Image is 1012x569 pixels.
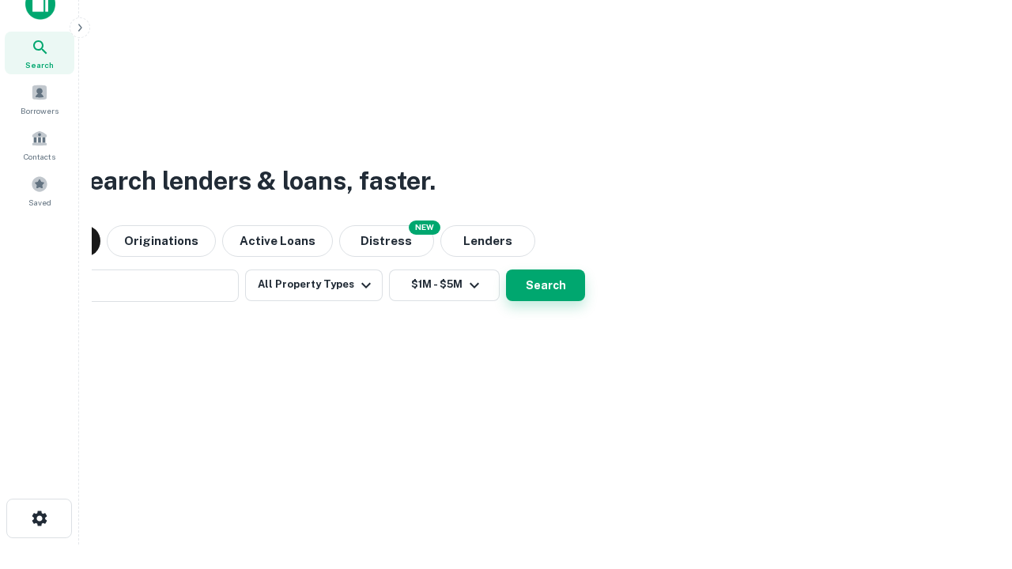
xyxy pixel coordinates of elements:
[72,162,436,200] h3: Search lenders & loans, faster.
[28,196,51,209] span: Saved
[245,269,383,301] button: All Property Types
[24,150,55,163] span: Contacts
[25,58,54,71] span: Search
[339,225,434,257] button: Search distressed loans with lien and other non-mortgage details.
[506,269,585,301] button: Search
[409,220,440,235] div: NEW
[5,77,74,120] a: Borrowers
[5,123,74,166] a: Contacts
[5,169,74,212] a: Saved
[222,225,333,257] button: Active Loans
[389,269,500,301] button: $1M - $5M
[5,32,74,74] a: Search
[440,225,535,257] button: Lenders
[107,225,216,257] button: Originations
[933,443,1012,518] iframe: Chat Widget
[21,104,59,117] span: Borrowers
